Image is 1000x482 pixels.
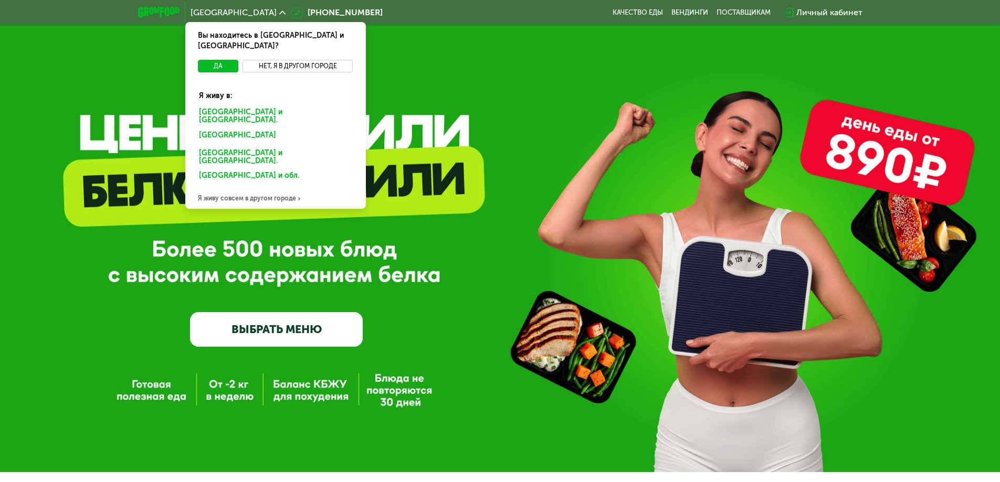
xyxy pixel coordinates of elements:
[185,188,366,209] div: Я живу совсем в другом городе
[192,128,355,145] div: [GEOGRAPHIC_DATA]
[671,8,708,17] a: Вендинги
[185,22,366,60] div: Вы находитесь в [GEOGRAPHIC_DATA] и [GEOGRAPHIC_DATA]?
[190,312,363,347] a: ВЫБРАТЬ МЕНЮ
[191,8,277,17] span: [GEOGRAPHIC_DATA]
[613,8,663,17] a: Качество еды
[192,169,355,186] div: [GEOGRAPHIC_DATA] и обл.
[192,105,360,127] div: [GEOGRAPHIC_DATA] и [GEOGRAPHIC_DATA].
[192,146,360,168] div: [GEOGRAPHIC_DATA] и [GEOGRAPHIC_DATA].
[243,60,353,72] button: Нет, я в другом городе
[717,8,771,17] div: поставщикам
[192,82,360,101] div: Я живу в:
[796,6,862,19] div: Личный кабинет
[291,6,383,19] a: [PHONE_NUMBER]
[198,60,238,72] button: Да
